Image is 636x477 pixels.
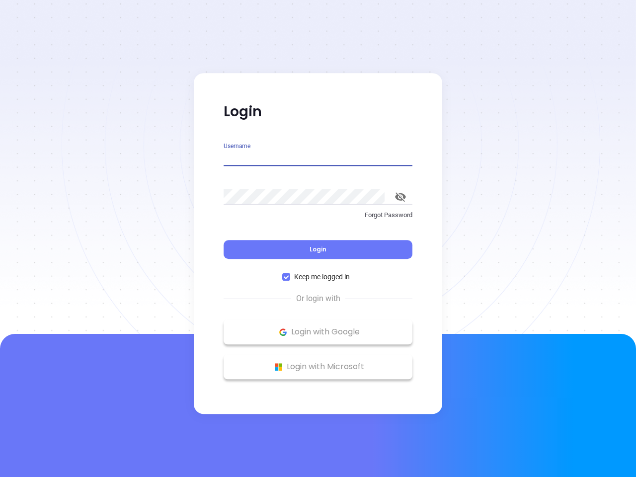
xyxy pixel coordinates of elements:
[272,361,285,373] img: Microsoft Logo
[224,210,412,220] p: Forgot Password
[224,143,250,149] label: Username
[224,240,412,259] button: Login
[291,293,345,305] span: Or login with
[389,185,412,209] button: toggle password visibility
[290,271,354,282] span: Keep me logged in
[224,319,412,344] button: Google Logo Login with Google
[229,324,407,339] p: Login with Google
[277,326,289,338] img: Google Logo
[224,354,412,379] button: Microsoft Logo Login with Microsoft
[224,210,412,228] a: Forgot Password
[224,103,412,121] p: Login
[229,359,407,374] p: Login with Microsoft
[310,245,326,253] span: Login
